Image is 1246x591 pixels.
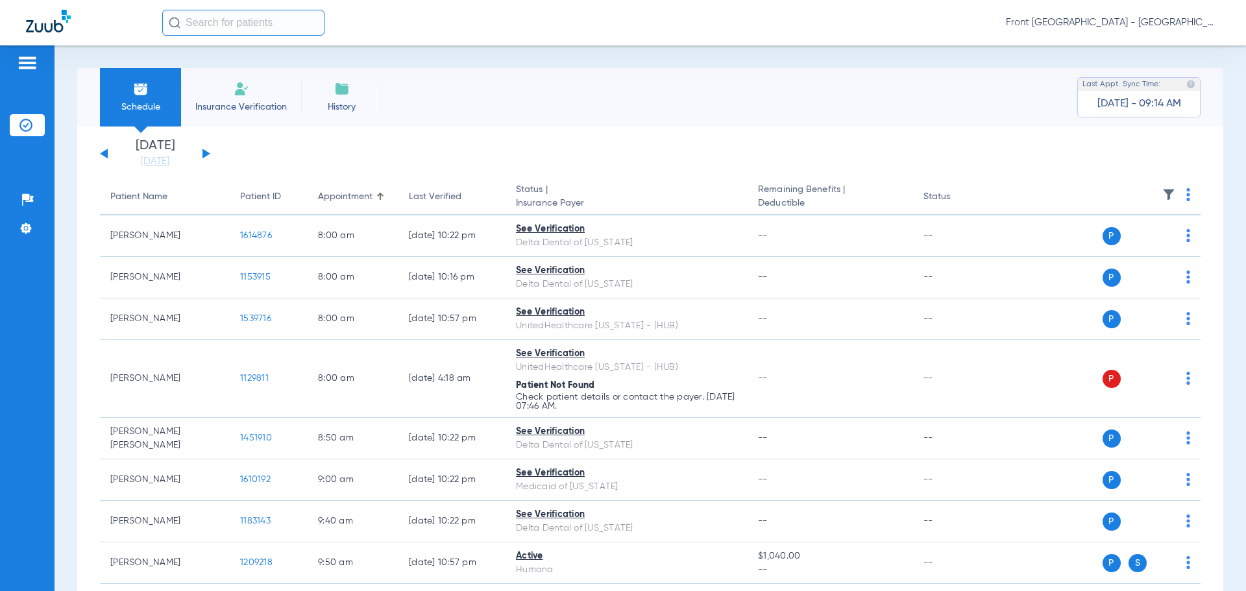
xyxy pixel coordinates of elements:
div: Patient Name [110,190,219,204]
div: See Verification [516,425,737,439]
img: group-dot-blue.svg [1186,229,1190,242]
span: P [1103,471,1121,489]
span: 1614876 [240,231,272,240]
span: P [1103,513,1121,531]
span: Front [GEOGRAPHIC_DATA] - [GEOGRAPHIC_DATA] | My Community Dental Centers [1006,16,1220,29]
img: Manual Insurance Verification [234,81,249,97]
td: 8:00 AM [308,215,398,257]
img: filter.svg [1162,188,1175,201]
span: 1451910 [240,433,272,442]
span: Insurance Payer [516,197,737,210]
td: [PERSON_NAME] [100,215,230,257]
div: UnitedHealthcare [US_STATE] - (HUB) [516,361,737,374]
td: 8:00 AM [308,298,398,340]
td: [DATE] 10:57 PM [398,542,506,584]
td: [PERSON_NAME] [100,257,230,298]
td: 8:00 AM [308,257,398,298]
span: 1209218 [240,558,273,567]
div: Appointment [318,190,373,204]
div: See Verification [516,466,737,480]
div: Last Verified [409,190,461,204]
span: -- [758,433,768,442]
img: Schedule [133,81,149,97]
td: -- [913,215,1001,257]
div: Medicaid of [US_STATE] [516,480,737,494]
td: -- [913,501,1001,542]
td: -- [913,257,1001,298]
span: Schedule [110,101,171,114]
span: Last Appt. Sync Time: [1082,78,1160,91]
td: -- [913,542,1001,584]
div: See Verification [516,347,737,361]
img: group-dot-blue.svg [1186,271,1190,283]
div: Patient ID [240,190,281,204]
td: -- [913,340,1001,418]
div: See Verification [516,264,737,278]
td: [PERSON_NAME] [PERSON_NAME] [100,418,230,459]
span: 1610192 [240,475,271,484]
td: [DATE] 10:57 PM [398,298,506,340]
div: Delta Dental of [US_STATE] [516,236,737,250]
img: hamburger-icon [17,55,38,71]
span: 1539716 [240,314,271,323]
td: -- [913,459,1001,501]
span: -- [758,475,768,484]
span: S [1129,554,1147,572]
span: -- [758,314,768,323]
span: -- [758,231,768,240]
span: -- [758,374,768,383]
span: P [1103,370,1121,388]
span: P [1103,269,1121,287]
img: group-dot-blue.svg [1186,514,1190,527]
div: Active [516,549,737,563]
td: [DATE] 10:22 PM [398,215,506,257]
td: [PERSON_NAME] [100,459,230,501]
span: Patient Not Found [516,381,594,390]
td: -- [913,298,1001,340]
th: Remaining Benefits | [748,179,912,215]
div: Patient Name [110,190,167,204]
span: -- [758,272,768,282]
td: 8:00 AM [308,340,398,418]
span: P [1103,554,1121,572]
td: [PERSON_NAME] [100,542,230,584]
input: Search for patients [162,10,324,36]
span: $1,040.00 [758,549,902,563]
div: Patient ID [240,190,297,204]
td: [PERSON_NAME] [100,340,230,418]
div: Delta Dental of [US_STATE] [516,439,737,452]
td: [PERSON_NAME] [100,501,230,542]
th: Status [913,179,1001,215]
th: Status | [506,179,748,215]
td: 9:00 AM [308,459,398,501]
div: See Verification [516,508,737,522]
div: Delta Dental of [US_STATE] [516,278,737,291]
div: See Verification [516,223,737,236]
span: 1129811 [240,374,269,383]
span: P [1103,227,1121,245]
img: group-dot-blue.svg [1186,188,1190,201]
img: Zuub Logo [26,10,71,32]
img: group-dot-blue.svg [1186,431,1190,444]
img: last sync help info [1186,80,1195,89]
span: P [1103,310,1121,328]
td: [DATE] 10:22 PM [398,459,506,501]
td: [PERSON_NAME] [100,298,230,340]
span: P [1103,429,1121,448]
td: -- [913,418,1001,459]
span: History [311,101,373,114]
p: Check patient details or contact the payer. [DATE] 07:46 AM. [516,392,737,411]
img: History [334,81,350,97]
span: -- [758,516,768,525]
iframe: Chat Widget [1181,529,1246,591]
div: UnitedHealthcare [US_STATE] - (HUB) [516,319,737,333]
td: 9:40 AM [308,501,398,542]
span: Insurance Verification [191,101,291,114]
td: [DATE] 10:16 PM [398,257,506,298]
span: 1183143 [240,516,271,525]
td: 8:50 AM [308,418,398,459]
td: [DATE] 4:18 AM [398,340,506,418]
img: group-dot-blue.svg [1186,473,1190,486]
a: [DATE] [116,155,194,168]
